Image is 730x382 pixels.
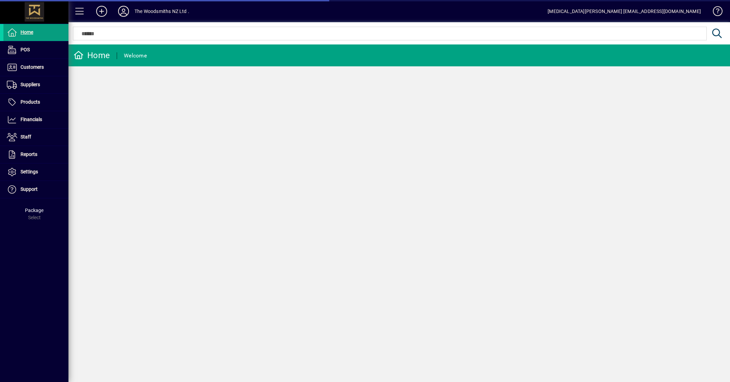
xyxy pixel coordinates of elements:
[25,208,43,213] span: Package
[21,134,31,140] span: Staff
[708,1,721,24] a: Knowledge Base
[21,117,42,122] span: Financials
[135,6,189,17] div: The Woodsmiths NZ Ltd .
[3,181,68,198] a: Support
[3,41,68,58] a: POS
[548,6,701,17] div: [MEDICAL_DATA][PERSON_NAME] [EMAIL_ADDRESS][DOMAIN_NAME]
[74,50,110,61] div: Home
[21,152,37,157] span: Reports
[21,47,30,52] span: POS
[21,64,44,70] span: Customers
[3,146,68,163] a: Reports
[91,5,113,17] button: Add
[3,94,68,111] a: Products
[21,99,40,105] span: Products
[21,186,38,192] span: Support
[124,50,147,61] div: Welcome
[3,163,68,181] a: Settings
[21,29,33,35] span: Home
[21,82,40,87] span: Suppliers
[3,129,68,146] a: Staff
[3,59,68,76] a: Customers
[3,76,68,93] a: Suppliers
[3,111,68,128] a: Financials
[113,5,135,17] button: Profile
[21,169,38,174] span: Settings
